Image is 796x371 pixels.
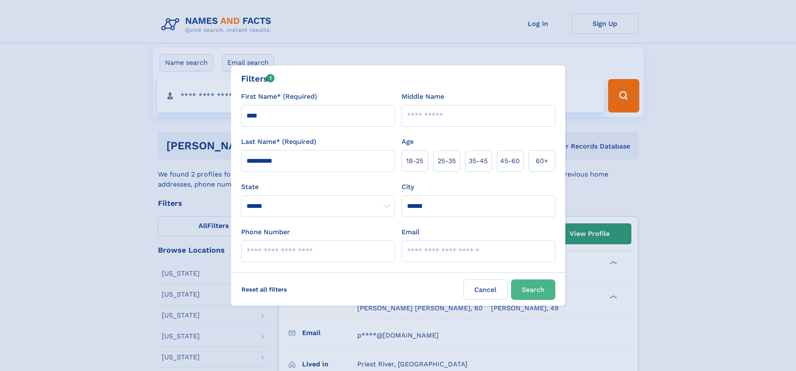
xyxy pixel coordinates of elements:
label: Cancel [463,279,508,300]
span: 35‑45 [469,156,488,166]
button: Search [511,279,555,300]
label: City [402,182,414,192]
label: Email [402,227,420,237]
label: Middle Name [402,92,444,102]
span: 25‑35 [437,156,456,166]
label: First Name* (Required) [241,92,317,102]
span: 45‑60 [500,156,520,166]
label: Phone Number [241,227,290,237]
label: Age [402,137,414,147]
label: Reset all filters [236,279,292,299]
div: Filters [241,72,275,85]
span: 18‑25 [406,156,423,166]
span: 60+ [536,156,548,166]
label: State [241,182,395,192]
label: Last Name* (Required) [241,137,316,147]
